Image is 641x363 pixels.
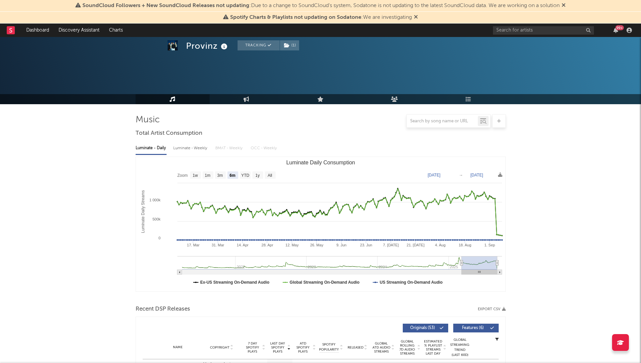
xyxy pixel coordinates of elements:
span: Features ( 6 ) [458,326,489,330]
a: Charts [104,24,128,37]
span: ATD Spotify Plays [294,341,312,354]
span: Spotify Charts & Playlists not updating on Sodatone [230,15,361,20]
text: 31. Mar [211,243,224,247]
text: 0 [158,236,160,240]
text: [DATE] [428,173,440,177]
span: : We are investigating [230,15,412,20]
text: Zoom [177,173,188,178]
text: 23. Jun [360,243,372,247]
span: Released [348,346,363,350]
text: 1m [205,173,210,178]
text: 28. Apr [261,243,273,247]
text: 1 000k [149,198,161,202]
span: ( 1 ) [280,40,299,50]
a: Discovery Assistant [54,24,104,37]
text: 18. Aug [459,243,471,247]
button: Features(6) [453,324,499,332]
text: 9. Jun [336,243,346,247]
span: Copyright [210,346,229,350]
text: YTD [241,173,249,178]
a: Dashboard [22,24,54,37]
svg: Luminate Daily Consumption [136,157,505,291]
text: 1. Sep [484,243,495,247]
text: 1w [192,173,198,178]
span: Global Rolling 7D Audio Streams [398,339,417,356]
text: Global Streaming On-Demand Audio [289,280,359,285]
span: Dismiss [562,3,566,8]
input: Search by song name or URL [407,119,478,124]
text: 26. May [310,243,323,247]
span: Total Artist Consumption [136,129,202,137]
text: 12. May [285,243,299,247]
span: SoundCloud Followers + New SoundCloud Releases not updating [82,3,249,8]
div: Luminate - Weekly [173,143,209,154]
span: Recent DSP Releases [136,305,190,313]
text: [DATE] [470,173,483,177]
text: 21. [DATE] [406,243,424,247]
text: Luminate Daily Streams [141,190,145,233]
span: Dismiss [414,15,418,20]
button: 99+ [613,28,618,33]
text: 14. Apr [237,243,248,247]
text: Ex-US Streaming On-Demand Audio [200,280,270,285]
div: Name [156,345,200,350]
text: US Streaming On-Demand Audio [380,280,442,285]
text: 3m [217,173,223,178]
text: 500k [152,217,161,221]
div: 99 + [615,25,624,30]
div: Global Streaming Trend (Last 60D) [450,337,470,358]
text: → [459,173,463,177]
span: Estimated % Playlist Streams Last Day [424,339,442,356]
text: 1y [255,173,260,178]
div: Provinz [186,40,229,51]
span: Last Day Spotify Plays [269,341,287,354]
text: 4. Aug [435,243,445,247]
input: Search for artists [493,26,594,35]
span: Global ATD Audio Streams [372,341,391,354]
text: 7. [DATE] [383,243,399,247]
button: Tracking [238,40,280,50]
button: (1) [280,40,299,50]
span: Spotify Popularity [319,342,339,352]
span: : Due to a change to SoundCloud's system, Sodatone is not updating to the latest SoundCloud data.... [82,3,560,8]
text: 6m [229,173,235,178]
text: Luminate Daily Consumption [286,160,355,165]
span: 7 Day Spotify Plays [244,341,261,354]
text: All [268,173,272,178]
text: 17. Mar [187,243,200,247]
div: Luminate - Daily [136,143,167,154]
span: Originals ( 53 ) [407,326,438,330]
button: Export CSV [478,307,506,311]
button: Originals(53) [403,324,448,332]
